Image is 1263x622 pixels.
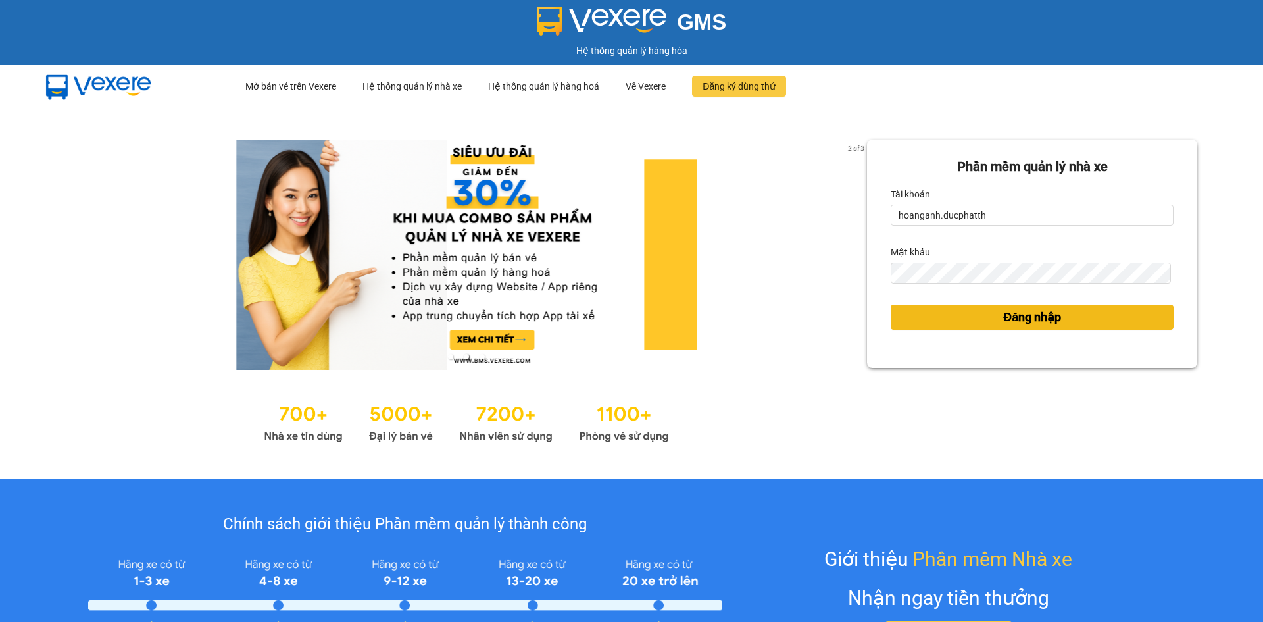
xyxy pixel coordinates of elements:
[3,43,1260,58] div: Hệ thống quản lý hàng hóa
[537,7,667,36] img: logo 2
[824,544,1072,575] div: Giới thiệu
[1003,308,1061,326] span: Đăng nhập
[537,20,727,30] a: GMS
[703,79,776,93] span: Đăng ký dùng thử
[448,354,453,359] li: slide item 1
[677,10,726,34] span: GMS
[626,65,666,107] div: Về Vexere
[33,65,164,108] img: mbUUG5Q.png
[362,65,462,107] div: Hệ thống quản lý nhà xe
[891,157,1174,177] div: Phần mềm quản lý nhà xe
[891,242,930,263] label: Mật khẩu
[692,76,786,97] button: Đăng ký dùng thử
[66,140,84,370] button: previous slide / item
[245,65,336,107] div: Mở bán vé trên Vexere
[849,140,867,370] button: next slide / item
[464,354,469,359] li: slide item 2
[264,396,669,446] img: Statistics.png
[88,512,722,537] div: Chính sách giới thiệu Phần mềm quản lý thành công
[848,583,1049,613] div: Nhận ngay tiền thưởng
[891,184,930,205] label: Tài khoản
[488,65,599,107] div: Hệ thống quản lý hàng hoá
[891,263,1170,284] input: Mật khẩu
[891,205,1174,226] input: Tài khoản
[912,544,1072,575] span: Phần mềm Nhà xe
[480,354,485,359] li: slide item 3
[844,140,867,157] p: 2 of 3
[891,305,1174,330] button: Đăng nhập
